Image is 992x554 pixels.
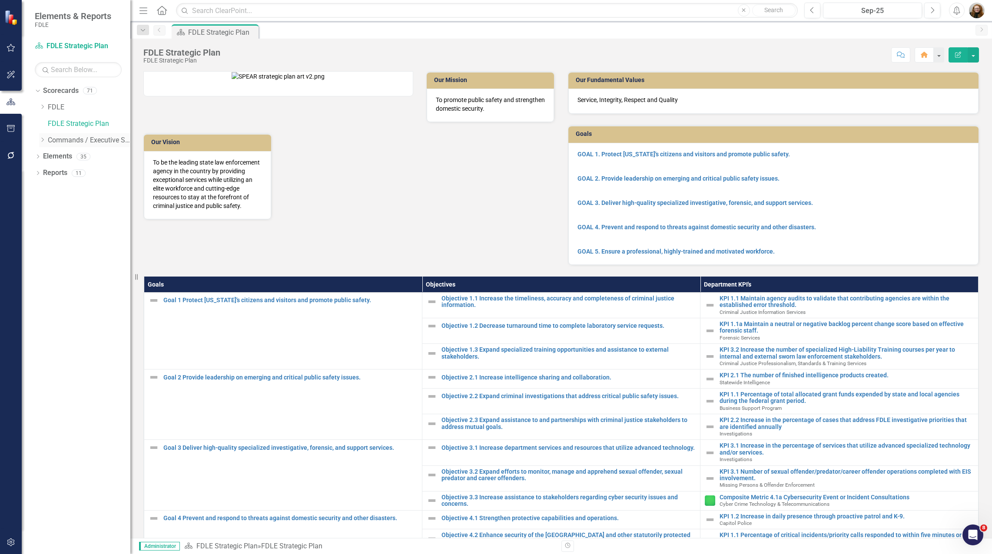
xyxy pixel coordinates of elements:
[441,515,696,521] a: Objective 4.1 Strengthen protective capabilities and operations.
[143,48,220,57] div: FDLE Strategic Plan
[43,152,72,162] a: Elements
[427,442,437,453] img: Not Defined
[427,391,437,402] img: Not Defined
[76,153,90,160] div: 35
[962,524,983,545] iframe: Intercom live chat
[261,542,322,550] div: FDLE Strategic Plan
[427,495,437,506] img: Not Defined
[764,7,783,13] span: Search
[422,414,700,440] td: Double-Click to Edit Right Click for Context Menu
[720,501,829,507] span: Cyber Crime Technology & Telecommunications
[43,168,67,178] a: Reports
[144,440,422,510] td: Double-Click to Edit Right Click for Context Menu
[705,473,715,484] img: Not Defined
[700,292,979,318] td: Double-Click to Edit Right Click for Context Menu
[705,448,715,458] img: Not Defined
[700,414,979,440] td: Double-Click to Edit Right Click for Context Menu
[720,468,974,482] a: KPI 3.1 Number of sexual offender/predator/career offender operations completed with EIS involvem...
[422,510,700,529] td: Double-Click to Edit Right Click for Context Menu
[35,11,111,21] span: Elements & Reports
[144,369,422,440] td: Double-Click to Edit Right Click for Context Menu
[441,532,696,545] a: Objective 4.2 Enhance security of the [GEOGRAPHIC_DATA] and other statutorily protected jurisdict...
[720,295,974,309] a: KPI 1.1 Maintain agency audits to validate that contributing agencies are within the established ...
[720,431,752,437] span: Investigations
[427,513,437,524] img: Not Defined
[163,374,418,381] a: Goal 2 Provide leadership on emerging and critical public safety issues.
[43,86,79,96] a: Scorecards
[188,27,256,38] div: FDLE Strategic Plan
[163,445,418,451] a: Goal 3 Deliver high-quality specialized investigative, forensic, and support services.
[720,379,770,386] span: Statewide Intelligence
[48,102,130,112] a: FDLE
[577,151,790,158] a: GOAL 1. Protect [US_STATE]'s citizens and visitors and promote public safety.
[720,417,974,430] a: KPI 2.2 Increase in the percentage of cases that address FDLE investigative priorities that are i...
[427,372,437,383] img: Not Defined
[153,158,262,210] p: To be the leading state law enforcement agency in the country by providing exceptional services w...
[441,445,696,451] a: Objective 3.1 Increase department services and resources that utilize advanced technology.
[720,532,974,545] a: KPI 1.1 Percentage of critical incidents/priority calls responded to within five minutes or less.
[700,318,979,343] td: Double-Click to Edit Right Click for Context Menu
[436,96,545,113] p: To promote public safety and strengthen domestic security.
[576,77,975,83] h3: Our Fundamental Values
[35,21,111,28] small: FDLE
[441,393,696,399] a: Objective 2.2 Expand criminal investigations that address critical public safety issues.
[705,422,715,432] img: Not Defined
[720,309,806,315] span: Criminal Justice Information Services
[163,515,418,521] a: Goal 4 Prevent and respond to threats against domestic security and other disasters.
[720,520,752,526] span: Capitol Police
[422,440,700,465] td: Double-Click to Edit Right Click for Context Menu
[427,534,437,544] img: Not Defined
[4,10,20,25] img: ClearPoint Strategy
[422,344,700,369] td: Double-Click to Edit Right Click for Context Menu
[427,348,437,359] img: Not Defined
[422,369,700,389] td: Double-Click to Edit Right Click for Context Menu
[441,494,696,508] a: Objective 3.3 Increase assistance to stakeholders regarding cyber security issues and concerns.
[700,510,979,529] td: Double-Click to Edit Right Click for Context Menu
[35,41,122,51] a: FDLE Strategic Plan
[176,3,798,18] input: Search ClearPoint...
[48,119,130,129] a: FDLE Strategic Plan
[434,77,550,83] h3: Our Mission
[441,374,696,381] a: Objective 2.1 Increase intelligence sharing and collaboration.
[441,468,696,482] a: Objective 3.2 Expand efforts to monitor, manage and apprehend sexual offender, sexual predator an...
[35,62,122,77] input: Search Below...
[720,321,974,334] a: KPI 1.1a Maintain a neutral or negative backlog percent change score based on effective forensic ...
[577,175,780,182] a: GOAL 2. Provide leadership on emerging and critical public safety issues.
[83,87,97,95] div: 71
[143,57,220,64] div: FDLE Strategic Plan
[149,372,159,383] img: Not Defined
[196,542,258,550] a: FDLE Strategic Plan
[427,419,437,429] img: Not Defined
[705,396,715,406] img: Not Defined
[720,391,974,405] a: KPI 1.1 Percentage of total allocated grant funds expended by state and local agencies during the...
[144,292,422,369] td: Double-Click to Edit Right Click for Context Menu
[705,374,715,384] img: Not Defined
[980,524,987,531] span: 8
[577,224,816,231] a: GOAL 4. Prevent and respond to threats against domestic security and other disasters.
[720,494,974,501] a: Composite Metric 4.1a Cybersecurity Event or Incident Consultations
[705,351,715,362] img: Not Defined
[700,369,979,389] td: Double-Click to Edit Right Click for Context Menu
[577,96,970,104] p: Service, Integrity, Respect and Quality
[149,295,159,306] img: Not Defined
[48,135,130,145] a: Commands / Executive Support Branch
[422,389,700,414] td: Double-Click to Edit Right Click for Context Menu
[232,72,325,81] img: SPEAR strategic plan art v2.png
[441,295,696,309] a: Objective 1.1 Increase the timeliness, accuracy and completeness of criminal justice information.
[720,482,815,488] span: Missing Persons & Offender Enforcement
[427,321,437,331] img: Not Defined
[700,440,979,465] td: Double-Click to Edit Right Click for Context Menu
[705,537,715,547] img: Not Defined
[422,318,700,343] td: Double-Click to Edit Right Click for Context Menu
[149,513,159,524] img: Not Defined
[422,491,700,510] td: Double-Click to Edit Right Click for Context Menu
[700,389,979,414] td: Double-Click to Edit Right Click for Context Menu
[823,3,922,18] button: Sep-25
[441,346,696,360] a: Objective 1.3 Expand specialized training opportunities and assistance to external stakeholders.
[752,4,796,16] button: Search
[422,292,700,318] td: Double-Click to Edit Right Click for Context Menu
[700,344,979,369] td: Double-Click to Edit Right Click for Context Menu
[969,3,985,18] img: Jennifer Siddoway
[720,513,974,520] a: KPI 1.2 Increase in daily presence through proactive patrol and K-9.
